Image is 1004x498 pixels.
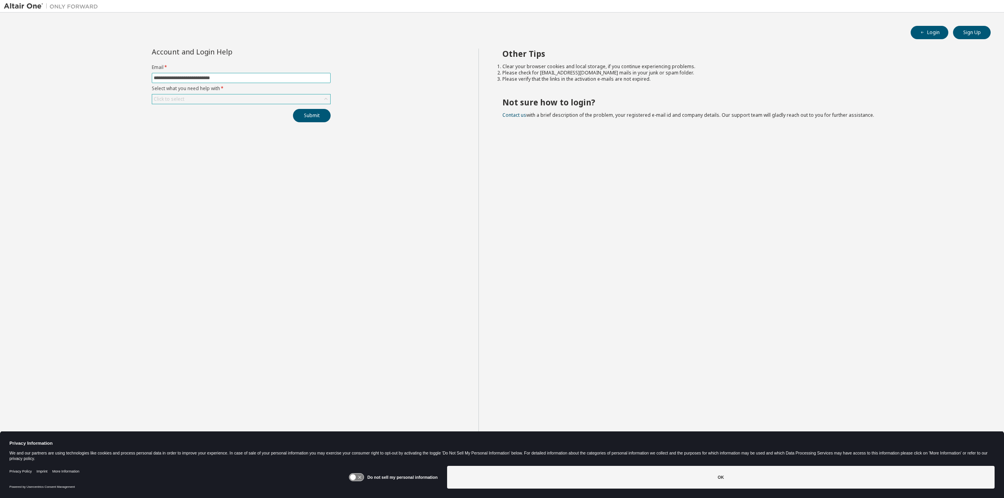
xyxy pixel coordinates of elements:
div: Click to select [154,96,184,102]
button: Submit [293,109,331,122]
h2: Other Tips [502,49,977,59]
span: with a brief description of the problem, your registered e-mail id and company details. Our suppo... [502,112,874,118]
li: Clear your browser cookies and local storage, if you continue experiencing problems. [502,63,977,70]
label: Email [152,64,331,71]
img: Altair One [4,2,102,10]
button: Sign Up [953,26,991,39]
label: Select what you need help with [152,85,331,92]
li: Please check for [EMAIL_ADDRESS][DOMAIN_NAME] mails in your junk or spam folder. [502,70,977,76]
div: Click to select [152,94,330,104]
a: Contact us [502,112,526,118]
li: Please verify that the links in the activation e-mails are not expired. [502,76,977,82]
button: Login [911,26,948,39]
h2: Not sure how to login? [502,97,977,107]
div: Account and Login Help [152,49,295,55]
